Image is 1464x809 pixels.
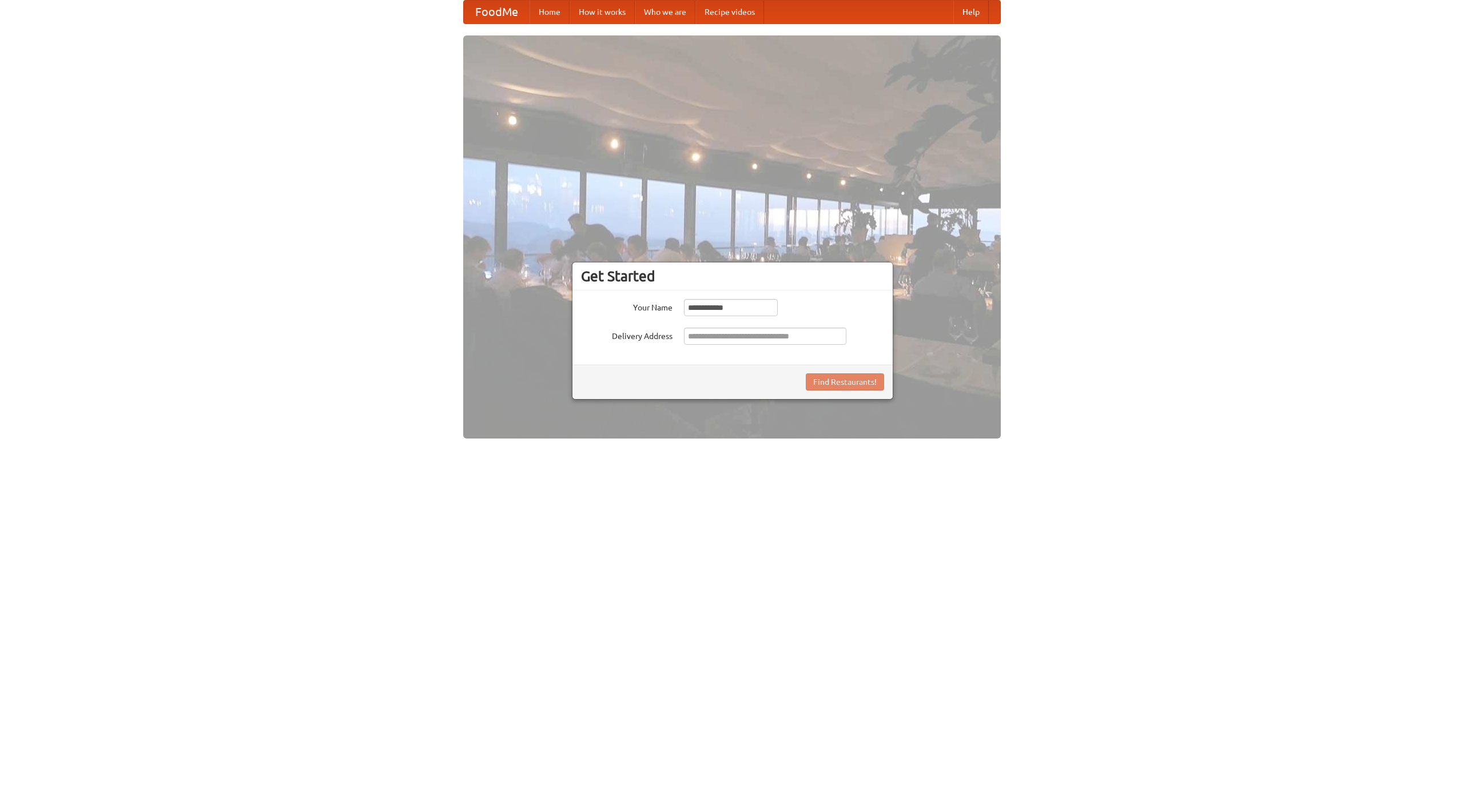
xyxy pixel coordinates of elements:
label: Delivery Address [581,328,673,342]
h3: Get Started [581,268,884,285]
label: Your Name [581,299,673,313]
button: Find Restaurants! [806,373,884,390]
a: Home [530,1,570,23]
a: FoodMe [464,1,530,23]
a: Recipe videos [695,1,764,23]
a: Help [953,1,989,23]
a: Who we are [635,1,695,23]
a: How it works [570,1,635,23]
